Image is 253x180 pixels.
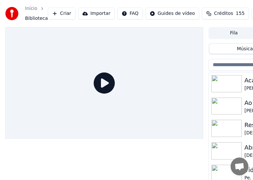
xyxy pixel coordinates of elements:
[117,8,143,20] button: FAQ
[5,7,18,20] img: youka
[25,5,48,22] nav: breadcrumb
[236,10,245,17] span: 155
[48,8,76,20] button: Criar
[145,8,199,20] button: Guides de vídeo
[25,15,48,22] span: Biblioteca
[231,157,248,175] div: Bate-papo aberto
[78,8,115,20] button: Importar
[25,5,37,12] a: Início
[214,10,233,17] span: Créditos
[202,8,249,20] button: Créditos155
